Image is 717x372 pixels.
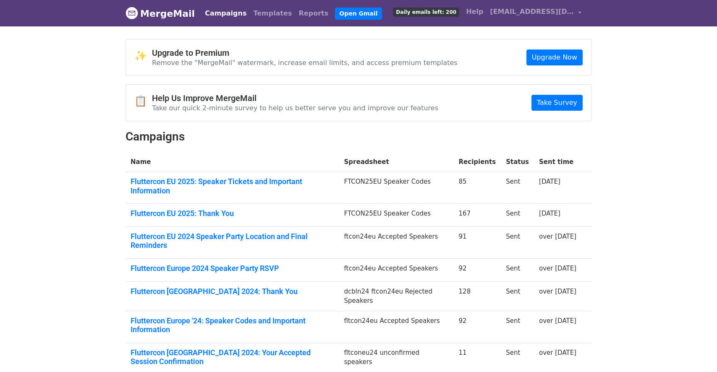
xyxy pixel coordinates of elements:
td: 92 [454,311,501,343]
td: Sent [501,172,534,204]
a: Campaigns [201,5,250,22]
a: Take Survey [531,95,583,111]
a: [DATE] [539,210,560,217]
a: over [DATE] [539,233,576,240]
a: MergeMail [126,5,195,22]
td: Sent [501,226,534,258]
span: 📋 [134,95,152,107]
a: over [DATE] [539,317,576,325]
th: Sent time [534,152,581,172]
h2: Campaigns [126,130,591,144]
p: Take our quick 2-minute survey to help us better serve you and improve our features [152,104,438,112]
a: Fluttercon EU 2025: Thank You [131,209,334,218]
a: Fluttercon [GEOGRAPHIC_DATA] 2024: Your Accepted Session Confirmation [131,348,334,366]
th: Status [501,152,534,172]
td: ftcon24eu Accepted Speakers [339,226,454,258]
img: MergeMail logo [126,7,138,19]
td: 85 [454,172,501,204]
td: FTCON25EU Speaker Codes [339,172,454,204]
td: fltcon24eu Accepted Speakers [339,311,454,343]
a: Fluttercon EU 2025: Speaker Tickets and Important Information [131,177,334,195]
th: Name [126,152,339,172]
span: ✨ [134,50,152,62]
td: Sent [501,259,534,282]
a: Help [463,3,487,20]
td: 92 [454,259,501,282]
th: Spreadsheet [339,152,454,172]
td: Sent [501,311,534,343]
span: Daily emails left: 200 [393,8,459,17]
td: 167 [454,204,501,227]
td: dcbln24 ftcon24eu Rejected Speakers [339,281,454,311]
h4: Help Us Improve MergeMail [152,93,438,103]
a: Fluttercon Europe 2024 Speaker Party RSVP [131,264,334,273]
td: Sent [501,204,534,227]
td: ftcon24eu Accepted Speakers [339,259,454,282]
a: over [DATE] [539,265,576,272]
p: Remove the "MergeMail" watermark, increase email limits, and access premium templates [152,58,458,67]
a: [DATE] [539,178,560,185]
a: Reports [296,5,332,22]
a: over [DATE] [539,288,576,295]
a: Open Gmail [335,8,382,20]
td: FTCON25EU Speaker Codes [339,204,454,227]
td: Sent [501,281,534,311]
a: Upgrade Now [526,49,583,65]
a: Fluttercon Europe '24: Speaker Codes and Important Information [131,316,334,334]
th: Recipients [454,152,501,172]
td: 91 [454,226,501,258]
a: Templates [250,5,295,22]
span: [EMAIL_ADDRESS][DOMAIN_NAME] [490,7,574,17]
a: Fluttercon [GEOGRAPHIC_DATA] 2024: Thank You [131,287,334,296]
td: 128 [454,281,501,311]
h4: Upgrade to Premium [152,48,458,58]
a: [EMAIL_ADDRESS][DOMAIN_NAME] [487,3,585,23]
a: Daily emails left: 200 [390,3,463,20]
a: Fluttercon EU 2024 Speaker Party Location and Final Reminders [131,232,334,250]
a: over [DATE] [539,349,576,356]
